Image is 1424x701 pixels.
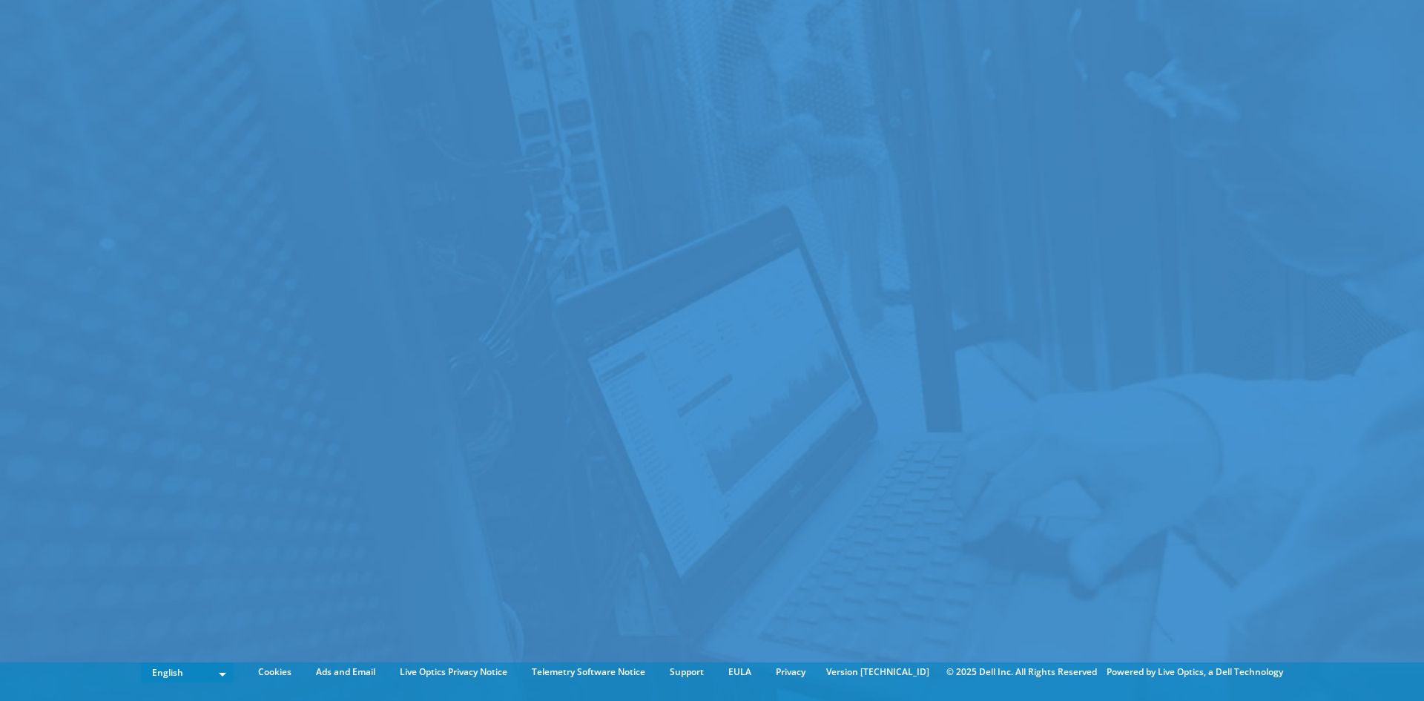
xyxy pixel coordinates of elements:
[765,664,817,680] a: Privacy
[305,664,386,680] a: Ads and Email
[247,664,303,680] a: Cookies
[521,664,656,680] a: Telemetry Software Notice
[819,664,937,680] li: Version [TECHNICAL_ID]
[659,664,715,680] a: Support
[389,664,518,680] a: Live Optics Privacy Notice
[717,664,762,680] a: EULA
[939,664,1104,680] li: © 2025 Dell Inc. All Rights Reserved
[1107,664,1283,680] li: Powered by Live Optics, a Dell Technology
